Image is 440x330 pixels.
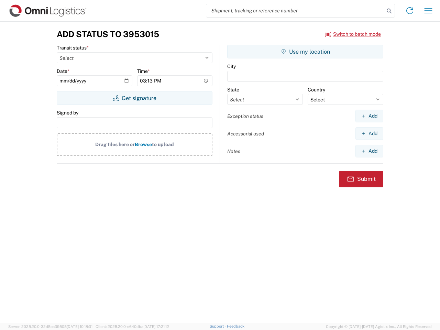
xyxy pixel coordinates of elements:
[57,110,78,116] label: Signed by
[227,113,263,119] label: Exception status
[135,142,152,147] span: Browse
[210,324,227,328] a: Support
[137,68,150,74] label: Time
[227,324,244,328] a: Feedback
[308,87,325,93] label: Country
[227,148,240,154] label: Notes
[67,324,92,329] span: [DATE] 10:18:31
[206,4,384,17] input: Shipment, tracking or reference number
[152,142,174,147] span: to upload
[95,142,135,147] span: Drag files here or
[355,110,383,122] button: Add
[227,63,236,69] label: City
[96,324,169,329] span: Client: 2025.20.0-e640dba
[227,87,239,93] label: State
[326,323,432,330] span: Copyright © [DATE]-[DATE] Agistix Inc., All Rights Reserved
[57,68,69,74] label: Date
[57,29,159,39] h3: Add Status to 3953015
[227,45,383,58] button: Use my location
[355,127,383,140] button: Add
[8,324,92,329] span: Server: 2025.20.0-32d5ea39505
[57,45,89,51] label: Transit status
[143,324,169,329] span: [DATE] 17:21:12
[57,91,212,105] button: Get signature
[339,171,383,187] button: Submit
[355,145,383,157] button: Add
[325,29,381,40] button: Switch to batch mode
[227,131,264,137] label: Accessorial used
